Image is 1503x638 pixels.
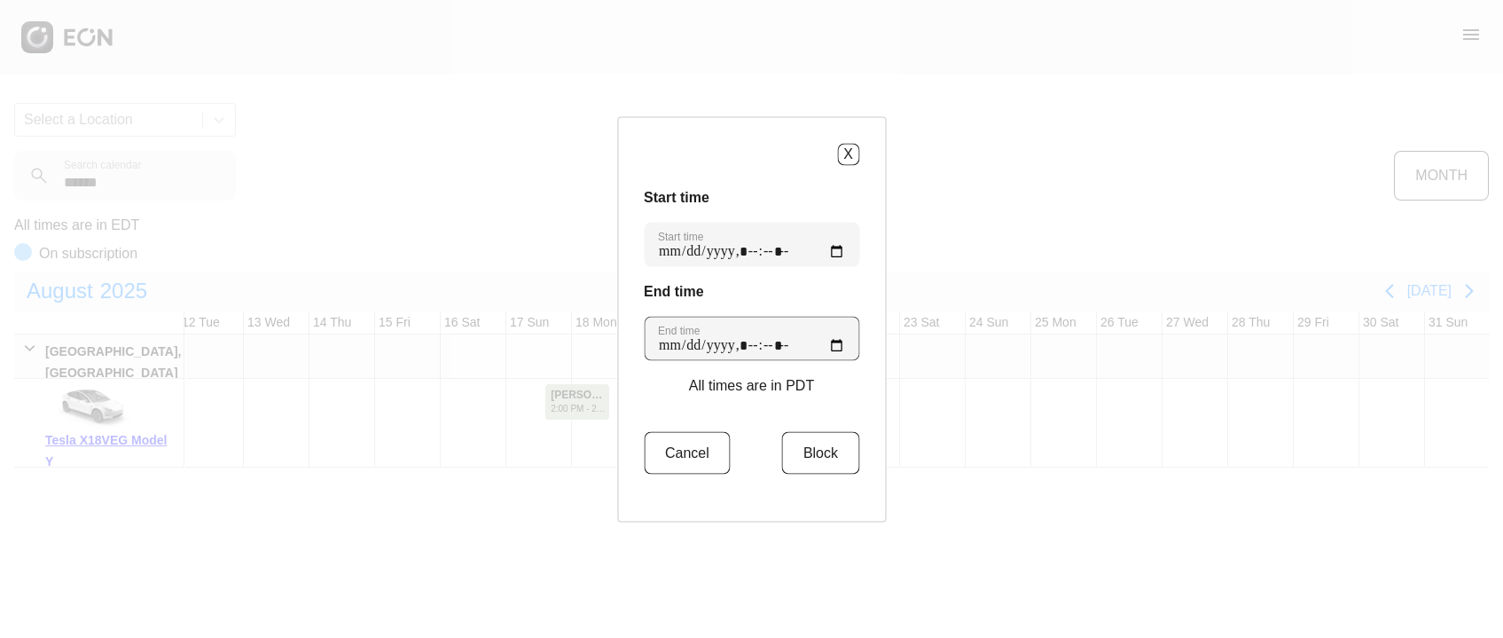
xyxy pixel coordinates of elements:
p: All times are in PDT [689,374,814,396]
label: Start time [658,229,703,243]
h3: Start time [644,186,859,208]
label: End time [658,323,700,337]
h3: End time [644,280,859,302]
button: X [837,143,859,165]
button: Cancel [644,431,731,474]
button: Block [782,431,859,474]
